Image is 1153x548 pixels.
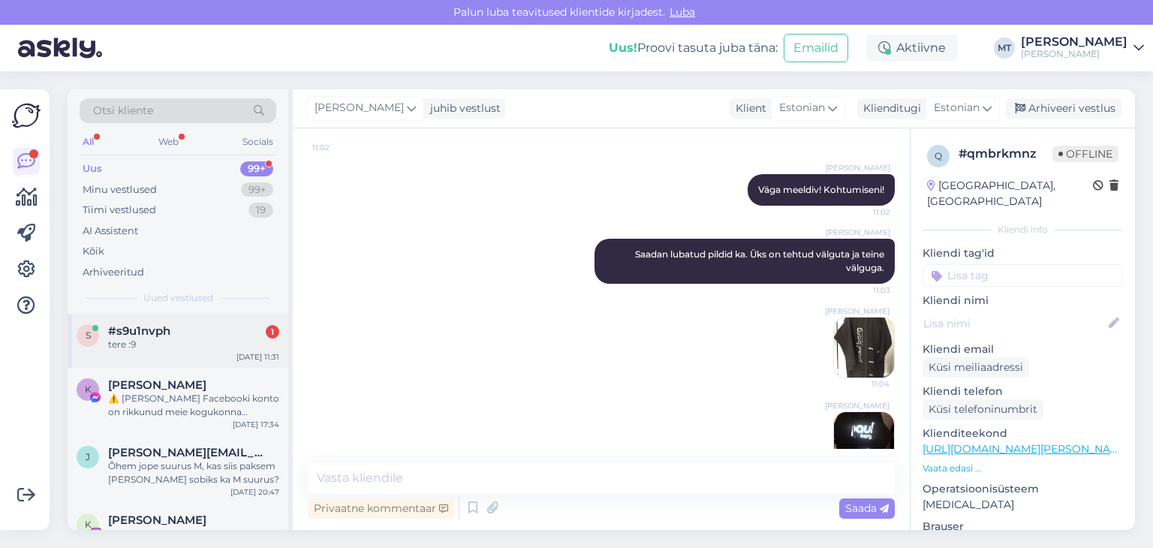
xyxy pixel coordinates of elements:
[86,330,91,341] span: s
[85,519,92,530] span: K
[994,38,1015,59] div: MT
[83,244,104,259] div: Kõik
[233,419,279,430] div: [DATE] 17:34
[86,451,90,462] span: j
[312,142,369,153] span: 11:02
[665,5,700,19] span: Luba
[826,227,890,238] span: [PERSON_NAME]
[609,41,637,55] b: Uus!
[923,497,1123,513] p: [MEDICAL_DATA]
[845,501,889,515] span: Saada
[730,101,766,116] div: Klient
[1052,146,1118,162] span: Offline
[241,182,273,197] div: 99+
[779,100,825,116] span: Estonian
[83,265,144,280] div: Arhiveeritud
[784,34,848,62] button: Emailid
[758,184,884,195] span: Väga meeldiv! Kohtumiseni!
[923,342,1123,357] p: Kliendi email
[825,400,890,411] span: [PERSON_NAME]
[108,446,264,459] span: jane.orumaa@mail.ee
[923,245,1123,261] p: Kliendi tag'id
[85,384,92,395] span: K
[923,426,1123,441] p: Klienditeekond
[866,35,958,62] div: Aktiivne
[609,39,778,57] div: Proovi tasuta juba täna:
[833,378,890,390] span: 11:04
[83,224,138,239] div: AI Assistent
[1021,48,1127,60] div: [PERSON_NAME]
[108,338,279,351] div: tere :9
[80,132,97,152] div: All
[1021,36,1127,48] div: [PERSON_NAME]
[834,206,890,218] span: 11:02
[230,486,279,498] div: [DATE] 20:47
[248,203,273,218] div: 19
[923,519,1123,534] p: Brauser
[1021,36,1144,60] a: [PERSON_NAME][PERSON_NAME]
[923,462,1123,475] p: Vaata edasi ...
[108,527,279,540] div: Attachment
[108,513,206,527] span: Kati Raudla
[108,392,279,419] div: ⚠️ [PERSON_NAME] Facebooki konto on rikkunud meie kogukonna standardeid. Meie süsteem on saanud p...
[12,101,41,130] img: Askly Logo
[834,318,894,378] img: Attachment
[240,161,273,176] div: 99+
[923,442,1130,456] a: [URL][DOMAIN_NAME][PERSON_NAME]
[923,223,1123,236] div: Kliendi info
[923,293,1123,309] p: Kliendi nimi
[239,132,276,152] div: Socials
[923,399,1043,420] div: Küsi telefoninumbrit
[927,178,1093,209] div: [GEOGRAPHIC_DATA], [GEOGRAPHIC_DATA]
[826,162,890,173] span: [PERSON_NAME]
[923,481,1123,497] p: Operatsioonisüsteem
[635,248,887,273] span: Saadan lubatud pildid ka. Üks on tehtud välguta ja teine välguga.
[923,264,1123,287] input: Lisa tag
[935,150,942,161] span: q
[424,101,501,116] div: juhib vestlust
[934,100,980,116] span: Estonian
[1006,98,1121,119] div: Arhiveeri vestlus
[834,285,890,296] span: 11:03
[108,459,279,486] div: Õhem jope suurus M, kas siis paksem [PERSON_NAME] sobiks ka M suurus?
[308,498,454,519] div: Privaatne kommentaar
[959,145,1052,163] div: # qmbrkmnz
[155,132,182,152] div: Web
[83,203,156,218] div: Tiimi vestlused
[266,325,279,339] div: 1
[83,182,157,197] div: Minu vestlused
[923,357,1029,378] div: Küsi meiliaadressi
[236,351,279,363] div: [DATE] 11:31
[108,324,170,338] span: #s9u1nvph
[83,161,102,176] div: Uus
[108,378,206,392] span: Kalonji Mbulayi
[857,101,921,116] div: Klienditugi
[143,291,213,305] span: Uued vestlused
[834,412,894,472] img: Attachment
[315,100,404,116] span: [PERSON_NAME]
[923,315,1106,332] input: Lisa nimi
[923,384,1123,399] p: Kliendi telefon
[93,103,153,119] span: Otsi kliente
[825,306,890,317] span: [PERSON_NAME]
